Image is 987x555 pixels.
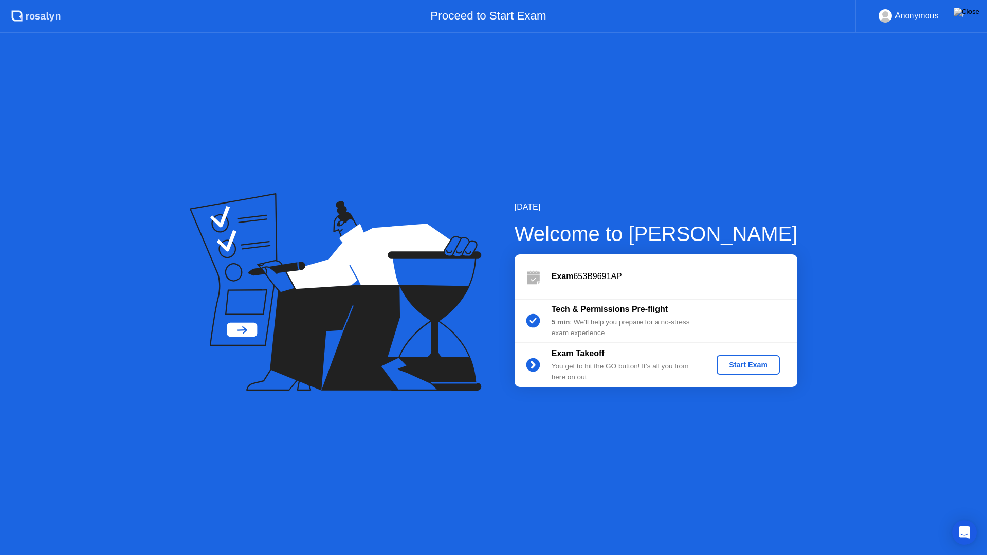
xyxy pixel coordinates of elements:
button: Start Exam [717,355,780,375]
div: Start Exam [721,361,776,369]
div: [DATE] [515,201,798,213]
b: Exam Takeoff [552,349,605,358]
div: Open Intercom Messenger [952,520,977,545]
div: : We’ll help you prepare for a no-stress exam experience [552,317,700,338]
img: Close [954,8,979,16]
div: Anonymous [895,9,939,23]
div: You get to hit the GO button! It’s all you from here on out [552,361,700,382]
b: Exam [552,272,574,281]
div: 653B9691AP [552,270,797,283]
div: Welcome to [PERSON_NAME] [515,218,798,249]
b: Tech & Permissions Pre-flight [552,305,668,313]
b: 5 min [552,318,570,326]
